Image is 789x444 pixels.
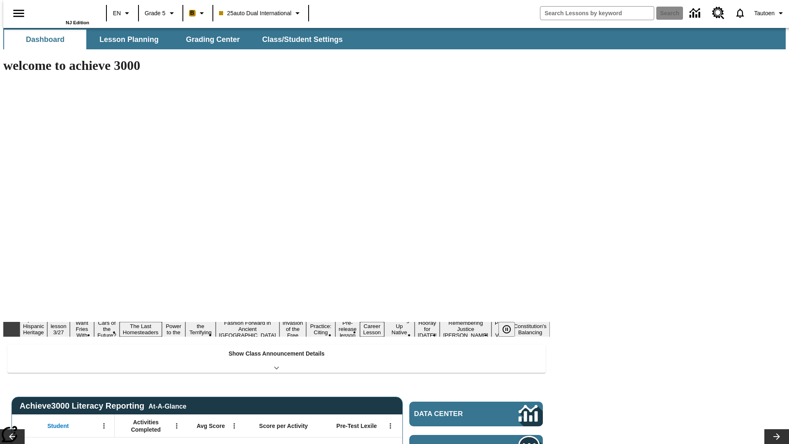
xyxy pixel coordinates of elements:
span: 25auto Dual International [219,9,291,18]
button: Boost Class color is peach. Change class color [186,6,210,21]
span: Data Center [414,410,491,418]
a: Resource Center, Will open in new tab [707,2,729,24]
button: Slide 6 Solar Power to the People [162,316,186,343]
div: SubNavbar [3,30,350,49]
button: Slide 8 Fashion Forward in Ancient Rome [216,319,279,340]
button: Slide 16 Point of View [491,319,510,340]
span: Tautoen [754,9,775,18]
button: Class/Student Settings [256,30,349,49]
button: Slide 15 Remembering Justice O'Connor [440,319,491,340]
span: Avg Score [196,422,225,430]
span: Class/Student Settings [262,35,343,44]
button: Profile/Settings [751,6,789,21]
button: Slide 14 Hooray for Constitution Day! [415,319,440,340]
button: Open side menu [7,1,31,25]
input: search field [540,7,654,20]
div: Show Class Announcement Details [7,345,546,373]
span: Grade 5 [145,9,166,18]
button: Slide 10 Mixed Practice: Citing Evidence [306,316,335,343]
div: SubNavbar [3,28,786,49]
button: Language: EN, Select a language [109,6,136,21]
a: Data Center [409,402,543,426]
button: Grading Center [172,30,254,49]
button: Slide 4 Cars of the Future? [94,319,120,340]
button: Slide 12 Career Lesson [360,322,384,337]
span: Pre-Test Lexile [337,422,377,430]
span: Activities Completed [119,419,173,433]
div: Pause [498,322,523,337]
button: Open Menu [228,420,240,432]
button: Lesson carousel, Next [764,429,789,444]
span: Achieve3000 Literacy Reporting [20,401,187,411]
button: Lesson Planning [88,30,170,49]
button: Slide 2 Test lesson 3/27 en [47,316,70,343]
button: Slide 11 Pre-release lesson [335,319,360,340]
a: Notifications [729,2,751,24]
span: Score per Activity [259,422,308,430]
span: EN [113,9,121,18]
div: At-A-Glance [148,401,186,410]
button: Pause [498,322,515,337]
button: Open Menu [98,420,110,432]
button: Class: 25auto Dual International, Select your class [216,6,306,21]
span: Student [47,422,69,430]
p: Show Class Announcement Details [228,349,325,358]
button: Open Menu [384,420,397,432]
div: Home [36,3,89,25]
a: Data Center [685,2,707,25]
span: Grading Center [186,35,240,44]
button: Slide 13 Cooking Up Native Traditions [384,316,415,343]
span: Dashboard [26,35,65,44]
button: Slide 1 ¡Viva Hispanic Heritage Month! [20,316,47,343]
a: Home [36,4,89,20]
button: Slide 7 Attack of the Terrifying Tomatoes [185,316,216,343]
button: Slide 5 The Last Homesteaders [120,322,162,337]
span: NJ Edition [66,20,89,25]
h1: welcome to achieve 3000 [3,58,550,73]
button: Slide 3 Do You Want Fries With That? [70,312,94,346]
button: Dashboard [4,30,86,49]
button: Slide 17 The Constitution's Balancing Act [510,316,550,343]
button: Slide 9 The Invasion of the Free CD [279,312,307,346]
span: B [190,8,194,18]
button: Open Menu [171,420,183,432]
span: Lesson Planning [99,35,159,44]
button: Grade: Grade 5, Select a grade [141,6,180,21]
